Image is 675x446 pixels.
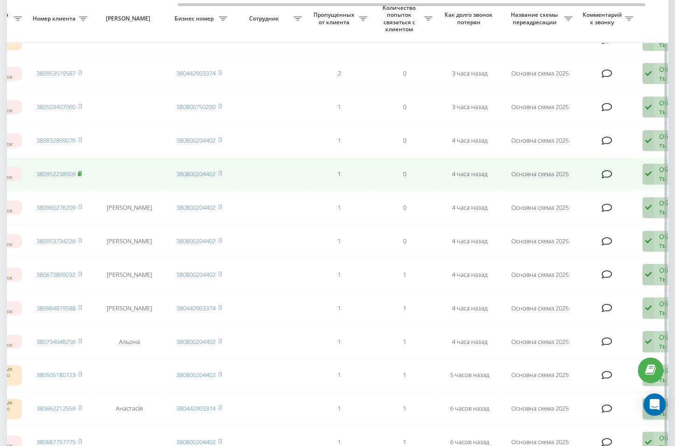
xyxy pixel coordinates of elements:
td: 1 [372,259,437,290]
td: 0 [372,91,437,123]
td: 1 [306,359,372,391]
a: 380953734226 [36,237,76,245]
span: Номер клиента [31,15,79,22]
td: Основна схема 2025 [502,125,577,157]
a: 380800204402 [176,371,216,379]
td: 4 часа назад [437,259,502,290]
td: 5 часов назад [437,359,502,391]
td: 4 часа назад [437,192,502,223]
a: 380505180723 [36,371,76,379]
td: Основна схема 2025 [502,158,577,190]
td: [PERSON_NAME] [92,225,167,257]
span: Количество попыток связаться с клиентом [376,4,424,33]
td: Альона [92,326,167,357]
a: 380800204402 [176,203,216,212]
a: 380442903374 [176,404,216,412]
a: 380964879588 [36,304,76,312]
td: 0 [372,225,437,257]
td: 1 [306,192,372,223]
td: Основна схема 2025 [502,91,577,123]
a: 380442903374 [176,69,216,77]
a: 380687757775 [36,438,76,446]
td: Основна схема 2025 [502,326,577,357]
td: 1 [306,158,372,190]
span: Бизнес номер [171,15,219,22]
span: Пропущенных от клиента [311,11,359,26]
a: 380932899076 [36,136,76,144]
td: Основна схема 2025 [502,393,577,425]
td: 3 часа назад [437,91,502,123]
td: 0 [372,192,437,223]
a: 380800204402 [176,136,216,144]
td: 1 [306,91,372,123]
td: 4 часа назад [437,125,502,157]
a: 380734648256 [36,337,76,346]
a: 380960276209 [36,203,76,212]
td: [PERSON_NAME] [92,192,167,223]
td: 1 [306,225,372,257]
a: 380662212559 [36,404,76,412]
a: 380952238909 [36,170,76,178]
td: 1 [372,359,437,391]
td: Основна схема 2025 [502,359,577,391]
a: 380800204402 [176,170,216,178]
a: 380442903374 [176,304,216,312]
td: Анастасія [92,393,167,425]
td: 0 [372,125,437,157]
td: 1 [306,259,372,290]
a: 380800204402 [176,438,216,446]
td: 1 [372,393,437,425]
a: 380800204402 [176,270,216,279]
a: 380800204402 [176,237,216,245]
a: 380673899032 [36,270,76,279]
td: [PERSON_NAME] [92,292,167,324]
a: 380503407060 [36,103,76,111]
td: [PERSON_NAME] [92,259,167,290]
td: Основна схема 2025 [502,225,577,257]
td: 6 часов назад [437,393,502,425]
td: 3 часа назад [437,58,502,89]
td: 1 [306,292,372,324]
td: Основна схема 2025 [502,192,577,223]
td: 1 [306,125,372,157]
td: 4 часа назад [437,225,502,257]
td: Основна схема 2025 [502,259,577,290]
span: Название схемы переадресации [507,11,564,26]
td: 1 [372,292,437,324]
span: Сотрудник [237,15,293,22]
span: [PERSON_NAME] [100,15,159,22]
td: 1 [306,393,372,425]
td: 0 [372,158,437,190]
td: Основна схема 2025 [502,292,577,324]
td: 4 часа назад [437,292,502,324]
span: Как долго звонок потерян [445,11,495,26]
a: 380800750200 [176,103,216,111]
div: Open Intercom Messenger [643,393,666,416]
a: 380953519587 [36,69,76,77]
td: Основна схема 2025 [502,58,577,89]
td: 0 [372,58,437,89]
td: 1 [372,326,437,357]
td: 4 часа назад [437,158,502,190]
td: 4 часа назад [437,326,502,357]
td: 2 [306,58,372,89]
a: 380800204402 [176,337,216,346]
td: 1 [306,326,372,357]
